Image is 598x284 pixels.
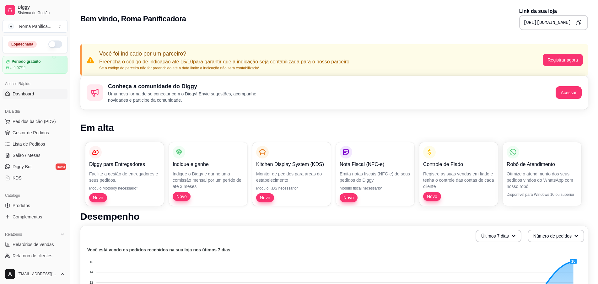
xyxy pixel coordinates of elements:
[3,266,67,281] button: [EMAIL_ADDRESS][DOMAIN_NAME]
[13,141,45,147] span: Lista de Pedidos
[13,175,22,181] span: KDS
[89,270,93,274] tspan: 14
[336,142,414,206] button: Nota Fiscal (NFC-e)Emita notas fiscais (NFC-e) do seus pedidos do DiggyMódulo fiscal necessário*Novo
[90,195,106,201] span: Novo
[424,193,440,200] span: Novo
[3,239,67,249] a: Relatórios de vendas
[3,79,67,89] div: Acesso Rápido
[256,186,327,191] p: Módulo KDS necessário*
[99,66,349,71] p: Se o código do parceiro não for preenchido até a data limite a indicação não será contabilizada*
[108,82,269,91] h2: Conheça a comunidade do Diggy
[18,10,65,15] span: Sistema de Gestão
[173,161,244,168] p: Indique e ganhe
[89,171,160,183] p: Facilite a gestão de entregadores e seus pedidos.
[507,171,578,190] p: Otimize o atendimento dos seus pedidos vindos do WhatsApp com nosso robô
[3,3,67,18] a: DiggySistema de Gestão
[340,171,411,183] p: Emita notas fiscais (NFC-e) do seus pedidos do Diggy
[519,8,588,15] p: Link da sua loja
[3,150,67,160] a: Salão / Mesas
[3,139,67,149] a: Lista de Pedidos
[507,192,578,197] p: Disponível para Windows 10 ou superior
[80,122,588,133] h1: Em alta
[574,18,584,28] button: Copy to clipboard
[3,173,67,183] a: KDS
[99,49,349,58] p: Você foi indicado por um parceiro?
[13,214,42,220] span: Complementos
[13,202,30,209] span: Produtos
[87,247,230,252] text: Você está vendo os pedidos recebidos na sua loja nos útimos 7 dias
[48,40,62,48] button: Alterar Status
[3,251,67,261] a: Relatório de clientes
[19,23,51,29] div: Roma Panifica ...
[80,14,186,24] h2: Bem vindo, Roma Panificadora
[3,128,67,138] a: Gestor de Pedidos
[340,186,411,191] p: Módulo fiscal necessário*
[3,89,67,99] a: Dashboard
[18,271,57,276] span: [EMAIL_ADDRESS][DOMAIN_NAME]
[3,20,67,33] button: Select a team
[99,58,349,66] p: Preencha o código de indicação até 15/10 para garantir que a indicação seja contabilizada para o ...
[89,161,160,168] p: Diggy para Entregadores
[476,230,521,242] button: Últimos 7 dias
[12,59,41,64] article: Período gratuito
[10,65,26,70] article: até 07/11
[3,190,67,201] div: Catálogo
[89,186,160,191] p: Módulo Motoboy necessário*
[543,54,583,66] button: Registrar agora
[85,142,164,206] button: Diggy para EntregadoresFacilite a gestão de entregadores e seus pedidos.Módulo Motoboy necessário...
[3,262,67,272] a: Relatório de mesas
[423,161,494,168] p: Controle de Fiado
[18,5,65,10] span: Diggy
[3,162,67,172] a: Diggy Botnovo
[419,142,498,206] button: Controle de FiadoRegistre as suas vendas em fiado e tenha o controle das contas de cada clienteNovo
[3,201,67,211] a: Produtos
[3,56,67,74] a: Período gratuitoaté 07/11
[423,171,494,190] p: Registre as suas vendas em fiado e tenha o controle das contas de cada cliente
[8,41,37,48] div: Loja fechada
[3,212,67,222] a: Complementos
[80,211,588,222] h1: Desempenho
[256,171,327,183] p: Monitor de pedidos para áreas do estabelecimento
[89,260,93,264] tspan: 16
[503,142,581,206] button: Robô de AtendimentoOtimize o atendimento dos seus pedidos vindos do WhatsApp com nosso robôDispon...
[174,193,189,200] span: Novo
[13,118,56,125] span: Pedidos balcão (PDV)
[13,130,49,136] span: Gestor de Pedidos
[13,163,32,170] span: Diggy Bot
[13,253,52,259] span: Relatório de clientes
[169,142,247,206] button: Indique e ganheIndique o Diggy e ganhe uma comissão mensal por um perído de até 3 mesesNovo
[3,116,67,126] button: Pedidos balcão (PDV)
[252,142,331,206] button: Kitchen Display System (KDS)Monitor de pedidos para áreas do estabelecimentoMódulo KDS necessário...
[13,152,40,158] span: Salão / Mesas
[257,195,273,201] span: Novo
[341,195,356,201] span: Novo
[5,232,22,237] span: Relatórios
[8,23,14,29] span: R
[108,91,269,103] p: Uma nova forma de se conectar com o Diggy! Envie sugestões, acompanhe novidades e participe da co...
[13,241,54,248] span: Relatórios de vendas
[340,161,411,168] p: Nota Fiscal (NFC-e)
[3,106,67,116] div: Dia a dia
[528,230,584,242] button: Número de pedidos
[173,171,244,190] p: Indique o Diggy e ganhe uma comissão mensal por um perído de até 3 meses
[556,86,582,99] button: Acessar
[13,91,34,97] span: Dashboard
[524,19,571,26] pre: [URL][DOMAIN_NAME]
[507,161,578,168] p: Robô de Atendimento
[256,161,327,168] p: Kitchen Display System (KDS)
